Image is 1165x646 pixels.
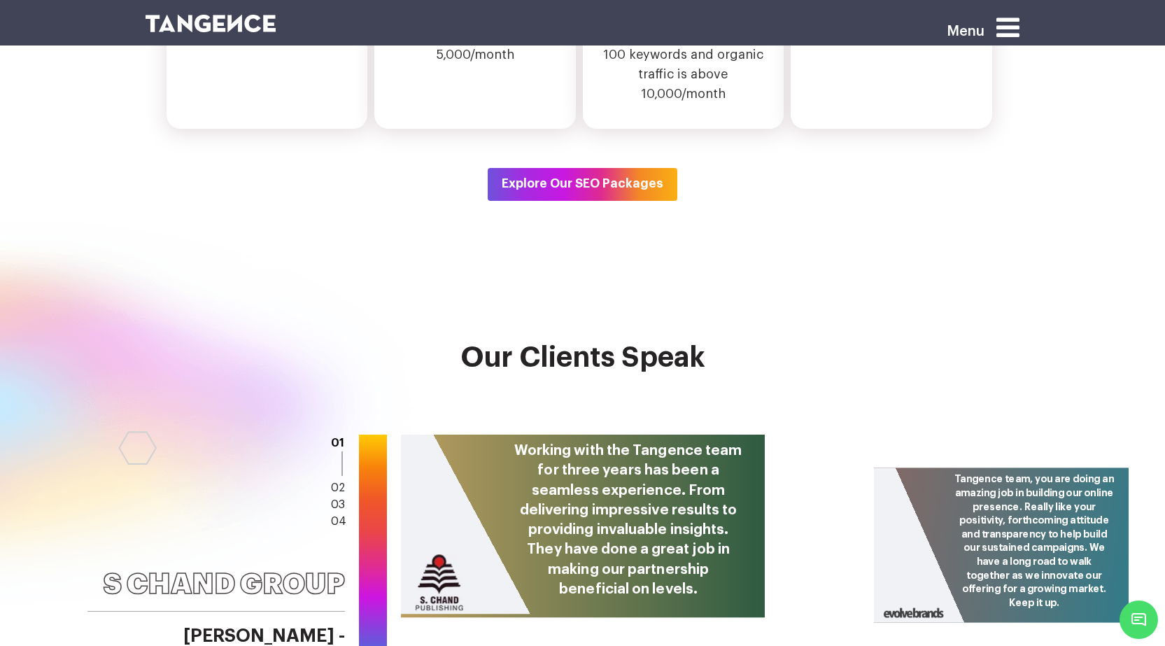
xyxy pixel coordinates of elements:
[146,15,276,32] img: logo SVG
[146,342,1020,390] h2: Our Clients Speak
[331,516,346,527] a: 04
[488,168,677,200] button: Explore Our SEO Packages
[87,569,345,612] h2: S Chand Group
[411,554,468,610] img: s-chand-logo.webp
[331,482,345,493] a: 02
[331,437,344,449] a: 01
[1120,601,1158,639] span: Chat Widget
[488,177,677,188] a: Explore Our SEO Packages
[954,472,1113,617] p: Tangence team, you are doing an amazing job in building our online presence. Really like your pos...
[331,499,345,510] a: 03
[513,441,743,610] p: Working with the Tangence team for three years has been a seamless experience. From delivering im...
[884,608,943,617] img: evolve.png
